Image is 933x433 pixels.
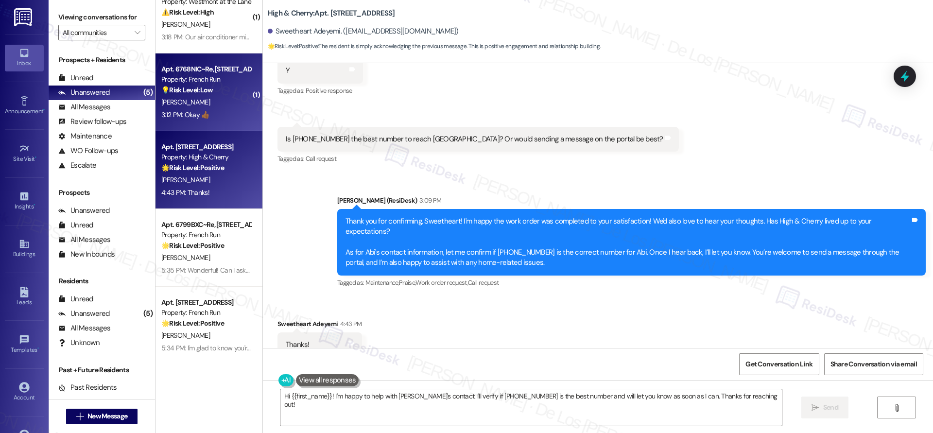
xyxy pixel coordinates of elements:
[161,266,734,275] div: 5:35 PM: Wonderful! Can I ask a quick favor? Would you mind writing us a Google review? No worrie...
[58,160,96,171] div: Escalate
[277,152,679,166] div: Tagged as:
[5,140,44,167] a: Site Visit •
[161,220,251,230] div: Apt. 6799BXC~Re, [STREET_ADDRESS]
[58,382,117,393] div: Past Residents
[34,202,35,208] span: •
[76,413,84,420] i: 
[161,110,209,119] div: 3:12 PM: Okay 👍🏾
[161,188,209,197] div: 4:43 PM: Thanks!
[58,323,110,333] div: All Messages
[161,86,213,94] strong: 💡 Risk Level: Low
[161,20,210,29] span: [PERSON_NAME]
[58,235,110,245] div: All Messages
[893,404,900,412] i: 
[58,87,110,98] div: Unanswered
[58,146,118,156] div: WO Follow-ups
[812,404,819,412] i: 
[268,41,601,52] span: : The resident is simply acknowledging the previous message. This is positive engagement and rela...
[338,319,362,329] div: 4:43 PM
[58,294,93,304] div: Unread
[161,331,210,340] span: [PERSON_NAME]
[58,206,110,216] div: Unanswered
[306,155,336,163] span: Call request
[277,84,363,98] div: Tagged as:
[37,345,39,352] span: •
[306,87,352,95] span: Positive response
[417,195,441,206] div: 3:09 PM
[58,220,93,230] div: Unread
[161,74,251,85] div: Property: French Run
[63,25,130,40] input: All communities
[161,175,210,184] span: [PERSON_NAME]
[268,26,459,36] div: Sweetheart Adeyemi. ([EMAIL_ADDRESS][DOMAIN_NAME])
[49,276,155,286] div: Residents
[58,309,110,319] div: Unanswered
[58,338,100,348] div: Unknown
[161,253,210,262] span: [PERSON_NAME]
[337,195,926,209] div: [PERSON_NAME] (ResiDesk)
[830,359,917,369] span: Share Conversation via email
[415,278,468,287] span: Work order request ,
[5,331,44,358] a: Templates •
[5,236,44,262] a: Buildings
[161,98,210,106] span: [PERSON_NAME]
[745,359,812,369] span: Get Conversation Link
[268,8,395,18] b: High & Cherry: Apt. [STREET_ADDRESS]
[346,216,910,268] div: Thank you for confirming, Sweetheart! I'm happy the work order was completed to your satisfaction...
[58,73,93,83] div: Unread
[135,29,140,36] i: 
[268,42,318,50] strong: 🌟 Risk Level: Positive
[58,249,115,260] div: New Inbounds
[161,230,251,240] div: Property: French Run
[161,297,251,308] div: Apt. [STREET_ADDRESS]
[58,117,126,127] div: Review follow-ups
[58,131,112,141] div: Maintenance
[5,284,44,310] a: Leads
[87,411,127,421] span: New Message
[161,33,360,41] div: 3:18 PM: Our air conditioner might be out for a week by the sounds of it
[5,188,44,214] a: Insights •
[161,152,251,162] div: Property: High & Cherry
[161,64,251,74] div: Apt. 6768NIC~Re, [STREET_ADDRESS]
[365,278,399,287] span: Maintenance ,
[337,276,926,290] div: Tagged as:
[286,66,290,76] div: Y
[58,10,145,25] label: Viewing conversations for
[161,142,251,152] div: Apt. [STREET_ADDRESS]
[43,106,45,113] span: •
[824,353,923,375] button: Share Conversation via email
[141,85,155,100] div: (5)
[739,353,819,375] button: Get Conversation Link
[161,163,224,172] strong: 🌟 Risk Level: Positive
[277,319,362,332] div: Sweetheart Adeyemi
[5,379,44,405] a: Account
[468,278,499,287] span: Call request
[823,402,838,413] span: Send
[801,397,848,418] button: Send
[49,55,155,65] div: Prospects + Residents
[49,188,155,198] div: Prospects
[141,306,155,321] div: (5)
[5,45,44,71] a: Inbox
[280,389,782,426] textarea: Hi {{first_name}}! I'm happy to help with [PERSON_NAME]'s contact. I'll verify if [PHONE_NUMBER] ...
[286,134,663,144] div: Is [PHONE_NUMBER] the best number to reach [GEOGRAPHIC_DATA]? Or would sending a message on the p...
[14,8,34,26] img: ResiDesk Logo
[66,409,138,424] button: New Message
[161,319,224,328] strong: 🌟 Risk Level: Positive
[58,102,110,112] div: All Messages
[161,8,214,17] strong: ⚠️ Risk Level: High
[161,308,251,318] div: Property: French Run
[49,365,155,375] div: Past + Future Residents
[286,340,310,350] div: Thanks!
[35,154,36,161] span: •
[161,344,541,352] div: 5:34 PM: I'm glad to know you're satisfied with your recent work order. If I may ask..overall, ha...
[161,241,224,250] strong: 🌟 Risk Level: Positive
[399,278,415,287] span: Praise ,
